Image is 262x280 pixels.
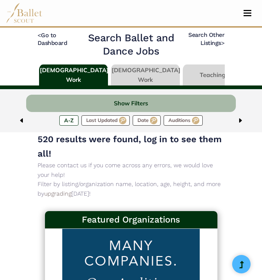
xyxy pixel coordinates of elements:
[38,134,222,158] span: 520 results were found, log in to see them all!
[81,115,130,126] label: Last Updated
[239,10,256,17] button: Toggle navigation
[59,115,78,126] label: A-Z
[188,31,224,46] a: Search Other Listings>
[44,190,71,197] a: upgrading
[80,31,182,58] h2: Search Ballet and Dance Jobs
[26,95,236,112] button: Show Filters
[38,179,225,198] p: Filter by listing/organization name, location, age, height, and more by [DATE]!
[38,64,109,85] li: [DEMOGRAPHIC_DATA] Work
[51,214,212,225] h3: Featured Organizations
[109,64,181,85] li: [DEMOGRAPHIC_DATA] Work
[133,115,161,126] label: Date
[38,31,41,39] code: <
[38,32,67,46] a: <Go to Dashboard
[221,39,225,46] code: >
[164,115,203,126] label: Auditions
[181,64,244,85] li: Teaching
[38,161,225,179] p: Please contact us if you come across any errors, we would love your help!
